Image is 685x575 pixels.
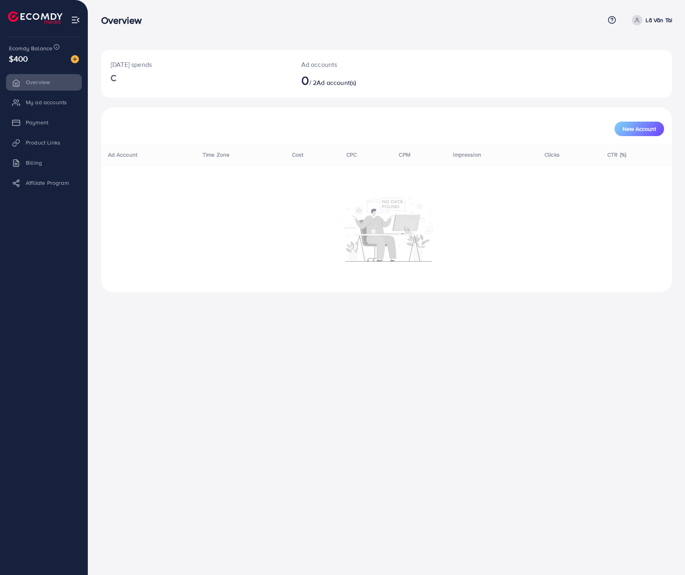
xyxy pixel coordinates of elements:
[301,71,309,89] span: 0
[9,44,52,52] span: Ecomdy Balance
[615,122,664,136] button: New Account
[629,15,672,25] a: Lã Văn Tài
[646,15,672,25] p: Lã Văn Tài
[71,15,80,25] img: menu
[9,53,28,64] span: $400
[8,11,62,24] img: logo
[301,60,425,69] p: Ad accounts
[101,14,148,26] h3: Overview
[623,126,656,132] span: New Account
[317,78,356,87] span: Ad account(s)
[111,60,282,69] p: [DATE] spends
[301,72,425,88] h2: / 2
[71,55,79,63] img: image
